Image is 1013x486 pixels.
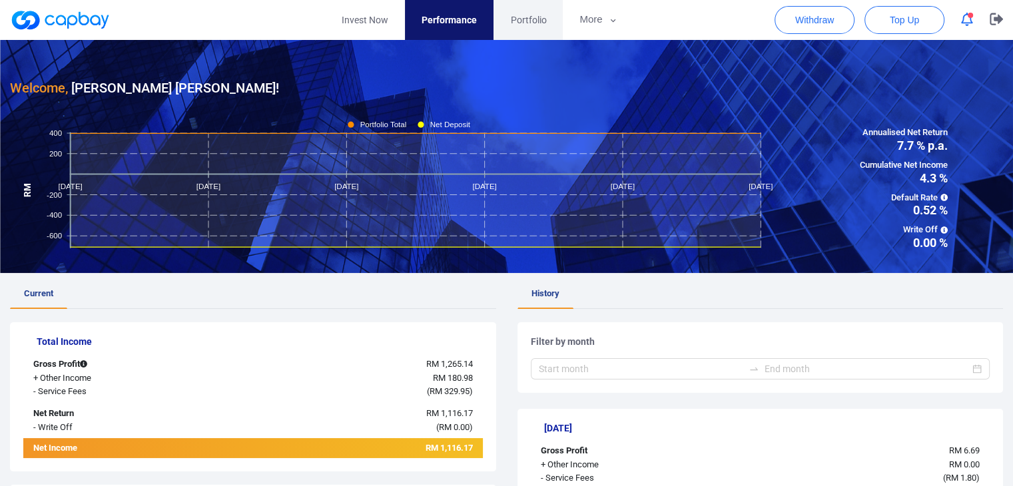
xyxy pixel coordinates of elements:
[37,336,483,348] h5: Total Income
[23,441,214,458] div: Net Income
[426,408,472,418] span: RM 1,116.17
[860,172,948,184] span: 4.3 %
[510,13,546,27] span: Portfolio
[949,445,980,455] span: RM 6.69
[860,204,948,216] span: 0.52 %
[360,121,407,128] tspan: Portfolio Total
[49,149,62,157] tspan: 200
[531,288,559,298] span: History
[531,336,990,348] h5: Filter by month
[23,385,214,399] div: - Service Fees
[438,422,469,432] span: RM 0.00
[531,471,722,485] div: - Service Fees
[58,182,82,190] tspan: [DATE]
[860,158,948,172] span: Cumulative Net Income
[47,190,62,198] tspan: -200
[425,443,472,453] span: RM 1,116.17
[23,183,33,197] tspan: RM
[430,121,471,128] tspan: Net Deposit
[765,362,970,376] input: End month
[539,362,744,376] input: Start month
[472,182,496,190] tspan: [DATE]
[23,421,214,435] div: - Write Off
[860,223,948,237] span: Write Off
[860,191,948,205] span: Default Rate
[544,422,990,434] h5: [DATE]
[47,232,62,240] tspan: -600
[531,444,722,458] div: Gross Profit
[860,237,948,249] span: 0.00 %
[24,288,53,298] span: Current
[214,385,482,399] div: ( )
[949,459,980,469] span: RM 0.00
[422,13,477,27] span: Performance
[531,458,722,472] div: + Other Income
[946,473,976,483] span: RM 1.80
[10,80,68,96] span: Welcome,
[749,364,759,374] span: to
[10,77,279,99] h3: [PERSON_NAME] [PERSON_NAME] !
[611,182,635,190] tspan: [DATE]
[426,359,472,369] span: RM 1,265.14
[890,13,919,27] span: Top Up
[775,6,854,34] button: Withdraw
[864,6,944,34] button: Top Up
[23,371,214,385] div: + Other Income
[334,182,358,190] tspan: [DATE]
[722,471,990,485] div: ( )
[23,407,214,421] div: Net Return
[47,211,62,219] tspan: -400
[49,128,62,136] tspan: 400
[429,386,469,396] span: RM 329.95
[23,358,214,371] div: Gross Profit
[860,140,948,152] span: 7.7 % p.a.
[749,364,759,374] span: swap-right
[432,373,472,383] span: RM 180.98
[196,182,220,190] tspan: [DATE]
[214,421,482,435] div: ( )
[860,126,948,140] span: Annualised Net Return
[749,182,773,190] tspan: [DATE]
